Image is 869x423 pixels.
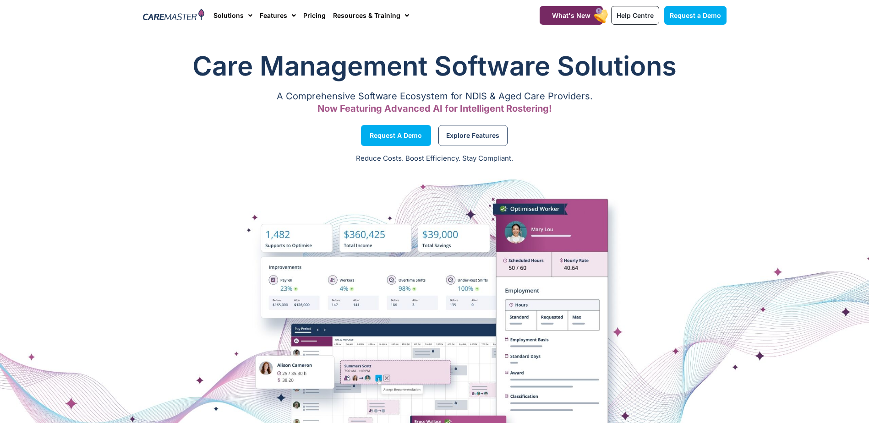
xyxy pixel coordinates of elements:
h1: Care Management Software Solutions [143,48,727,84]
a: Explore Features [438,125,508,146]
a: Request a Demo [361,125,431,146]
a: What's New [540,6,603,25]
span: What's New [552,11,590,19]
span: Help Centre [617,11,654,19]
a: Request a Demo [664,6,727,25]
span: Explore Features [446,133,499,138]
a: Help Centre [611,6,659,25]
p: A Comprehensive Software Ecosystem for NDIS & Aged Care Providers. [143,93,727,99]
span: Now Featuring Advanced AI for Intelligent Rostering! [317,103,552,114]
span: Request a Demo [670,11,721,19]
p: Reduce Costs. Boost Efficiency. Stay Compliant. [5,153,864,164]
img: CareMaster Logo [143,9,205,22]
span: Request a Demo [370,133,422,138]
